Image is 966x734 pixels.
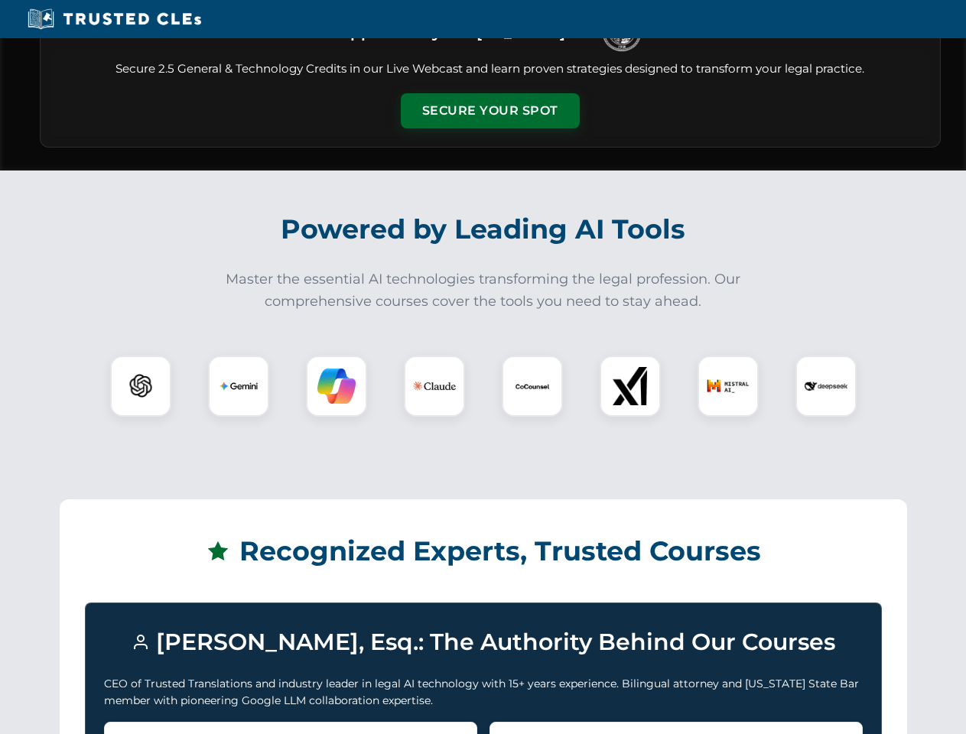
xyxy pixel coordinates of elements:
[306,356,367,417] div: Copilot
[404,356,465,417] div: Claude
[611,367,649,405] img: xAI Logo
[23,8,206,31] img: Trusted CLEs
[513,367,551,405] img: CoCounsel Logo
[216,268,751,313] p: Master the essential AI technologies transforming the legal profession. Our comprehensive courses...
[805,365,847,408] img: DeepSeek Logo
[707,365,750,408] img: Mistral AI Logo
[600,356,661,417] div: xAI
[795,356,857,417] div: DeepSeek
[85,525,882,578] h2: Recognized Experts, Trusted Courses
[110,356,171,417] div: ChatGPT
[208,356,269,417] div: Gemini
[698,356,759,417] div: Mistral AI
[119,364,163,408] img: ChatGPT Logo
[60,203,907,256] h2: Powered by Leading AI Tools
[502,356,563,417] div: CoCounsel
[104,675,863,710] p: CEO of Trusted Translations and industry leader in legal AI technology with 15+ years experience....
[59,60,922,78] p: Secure 2.5 General & Technology Credits in our Live Webcast and learn proven strategies designed ...
[401,93,580,128] button: Secure Your Spot
[317,367,356,405] img: Copilot Logo
[413,365,456,408] img: Claude Logo
[220,367,258,405] img: Gemini Logo
[104,622,863,663] h3: [PERSON_NAME], Esq.: The Authority Behind Our Courses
